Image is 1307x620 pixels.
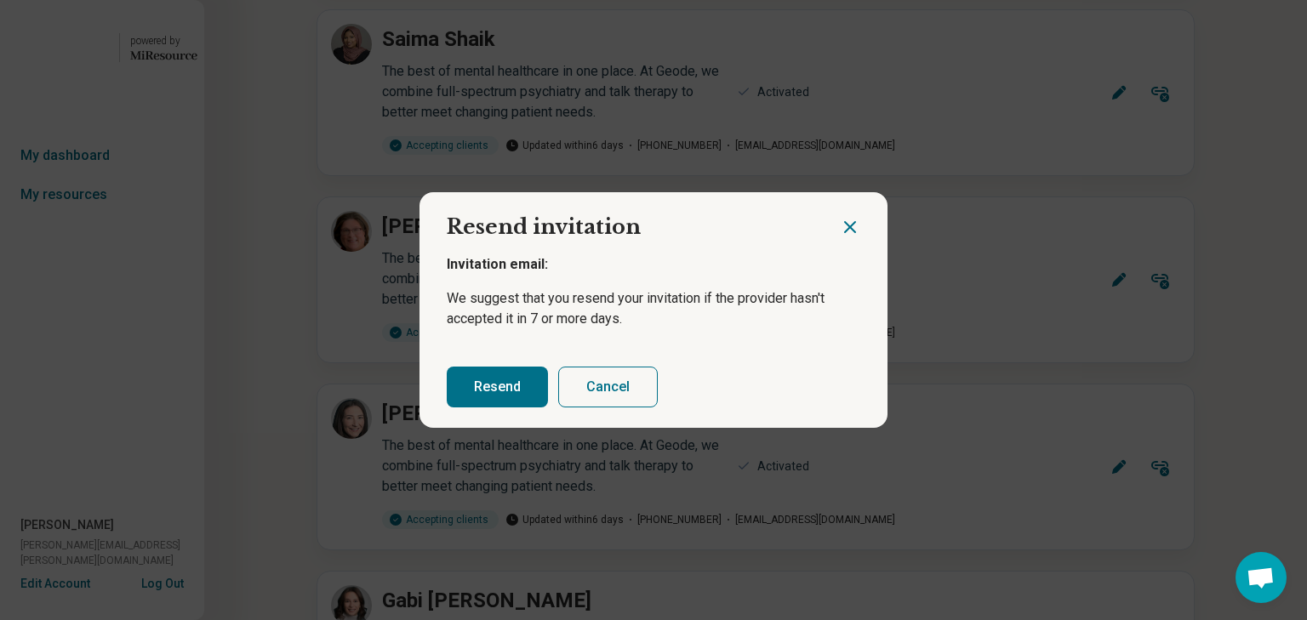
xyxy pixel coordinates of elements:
button: Close dialog [840,217,860,237]
h2: Resend invitation [419,192,840,248]
p: We suggest that you resend your invitation if the provider hasn't accepted it in 7 or more days. [447,288,860,329]
button: Cancel [558,367,658,407]
button: Resend [447,367,548,407]
span: Invitation email: [447,256,548,272]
